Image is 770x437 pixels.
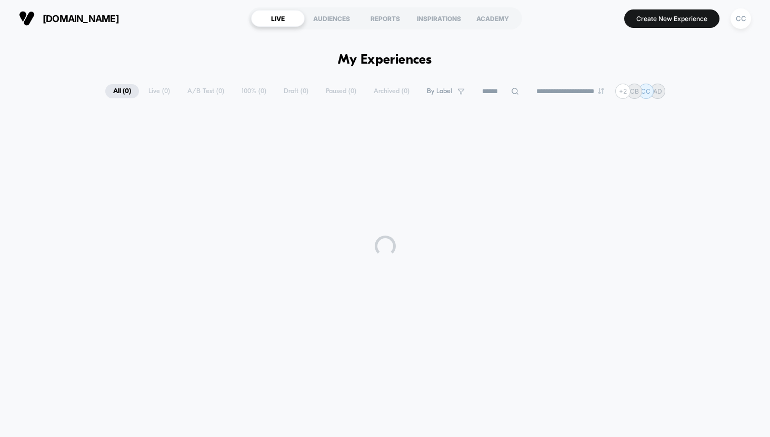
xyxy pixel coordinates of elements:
button: CC [727,8,754,29]
div: INSPIRATIONS [412,10,466,27]
p: CC [641,87,651,95]
div: ACADEMY [466,10,519,27]
span: By Label [427,87,452,95]
div: CC [731,8,751,29]
img: Visually logo [19,11,35,26]
div: REPORTS [358,10,412,27]
span: All ( 0 ) [105,84,139,98]
span: [DOMAIN_NAME] [43,13,119,24]
h1: My Experiences [338,53,432,68]
div: LIVE [251,10,305,27]
p: AD [653,87,662,95]
div: + 2 [615,84,631,99]
p: CB [630,87,639,95]
img: end [598,88,604,94]
button: Create New Experience [624,9,719,28]
button: [DOMAIN_NAME] [16,10,122,27]
div: AUDIENCES [305,10,358,27]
